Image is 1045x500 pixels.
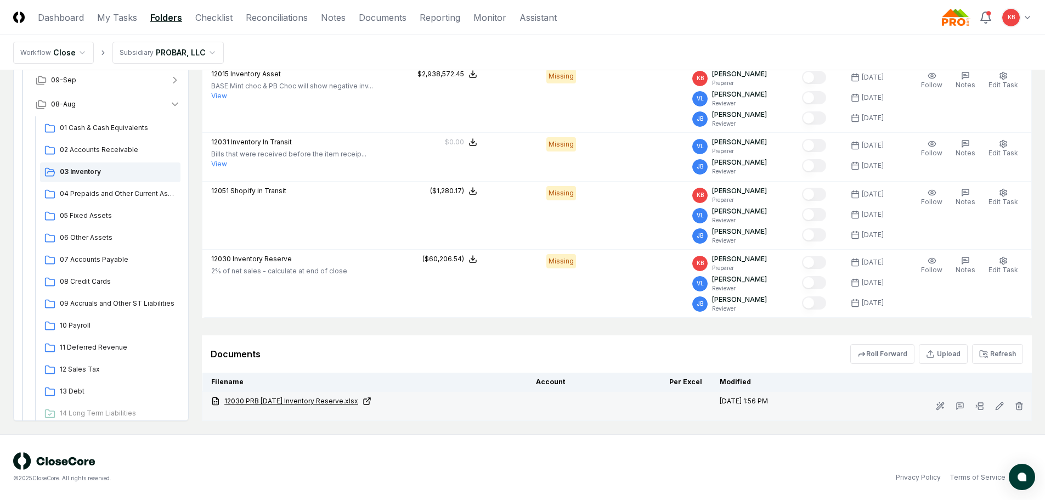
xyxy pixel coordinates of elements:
a: Dashboard [38,11,84,24]
span: Inventory In Transit [231,138,292,146]
p: Reviewer [712,216,767,224]
p: Reviewer [712,305,767,313]
p: Reviewer [712,284,767,293]
a: Folders [150,11,182,24]
span: JB [697,115,703,123]
div: $2,938,572.45 [417,69,464,79]
p: [PERSON_NAME] [712,274,767,284]
a: 14 Long Term Liabilities [40,404,180,424]
button: Follow [919,69,945,92]
span: 12051 [211,187,229,195]
button: Refresh [972,344,1023,364]
div: [DATE] [862,298,884,308]
span: Follow [921,266,942,274]
p: Preparer [712,147,767,155]
a: 12 Sales Tax [40,360,180,380]
div: ($60,206.54) [422,254,464,264]
span: 07 Accounts Payable [60,255,176,265]
span: 11 Deferred Revenue [60,342,176,352]
p: 2% of net sales - calculate at end of close [211,266,347,276]
button: Mark complete [802,276,826,289]
button: 08-Aug [27,92,189,116]
a: My Tasks [97,11,137,24]
a: Reporting [420,11,460,24]
button: Upload [919,344,968,364]
img: Probar logo [942,9,970,26]
span: 08-Aug [51,99,76,109]
a: 05 Fixed Assets [40,206,180,226]
p: Reviewer [712,99,767,108]
a: 06 Other Assets [40,228,180,248]
th: Filename [202,373,527,392]
p: Reviewer [712,167,767,176]
a: Assistant [519,11,557,24]
a: 02 Accounts Receivable [40,141,180,160]
p: [PERSON_NAME] [712,89,767,99]
p: [PERSON_NAME] [712,110,767,120]
span: KB [697,74,704,82]
div: Missing [546,137,576,151]
div: [DATE] [862,113,884,123]
span: 01 Cash & Cash Equivalents [60,123,176,133]
span: 09 Accruals and Other ST Liabilities [60,299,176,308]
div: [DATE] [862,189,884,199]
span: 03 Inventory [60,167,176,177]
span: Inventory Asset [230,70,281,78]
button: Notes [953,137,978,160]
div: $0.00 [445,137,464,147]
span: 08 Credit Cards [60,277,176,286]
span: 10 Payroll [60,321,176,330]
div: [DATE] [862,161,884,171]
div: [DATE] [862,257,884,267]
button: Notes [953,254,978,277]
button: atlas-launcher [1009,464,1035,490]
a: Terms of Service [950,473,1006,482]
div: ($1,280.17) [430,186,464,196]
p: Preparer [712,196,767,204]
button: KB [1001,8,1021,27]
p: [PERSON_NAME] [712,254,767,264]
span: KB [697,259,704,267]
span: JB [697,162,703,171]
a: 10 Payroll [40,316,180,336]
span: Edit Task [988,81,1018,89]
a: Checklist [195,11,233,24]
button: Follow [919,254,945,277]
span: Notes [956,266,975,274]
a: Notes [321,11,346,24]
th: Account [527,373,612,392]
a: 09 Accruals and Other ST Liabilities [40,294,180,314]
span: Follow [921,149,942,157]
p: Bills that were received before the item receip... [211,149,366,159]
span: Edit Task [988,198,1018,206]
p: BASE Mint choc & PB Choc will show negative inv... [211,81,373,91]
span: KB [697,191,704,199]
button: ($1,280.17) [430,186,477,196]
th: Modified [711,373,831,392]
div: Subsidiary [120,48,154,58]
button: Mark complete [802,228,826,241]
p: [PERSON_NAME] [712,69,767,79]
span: Follow [921,198,942,206]
p: [PERSON_NAME] [712,206,767,216]
p: Preparer [712,79,767,87]
div: Documents [211,347,261,361]
button: Mark complete [802,159,826,172]
button: Mark complete [802,91,826,104]
span: VL [697,94,704,103]
button: Edit Task [986,69,1020,92]
button: Mark complete [802,111,826,125]
button: 09-Sep [27,68,189,92]
span: Follow [921,81,942,89]
button: Mark complete [802,71,826,84]
a: 12030 PRB [DATE] Inventory Reserve.xlsx [211,396,518,406]
a: 08 Credit Cards [40,272,180,292]
button: Mark complete [802,296,826,310]
button: Edit Task [986,186,1020,209]
div: [DATE] [862,278,884,288]
button: $2,938,572.45 [417,69,477,79]
p: [PERSON_NAME] [712,186,767,196]
button: View [211,159,227,169]
a: Monitor [473,11,506,24]
p: Reviewer [712,237,767,245]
